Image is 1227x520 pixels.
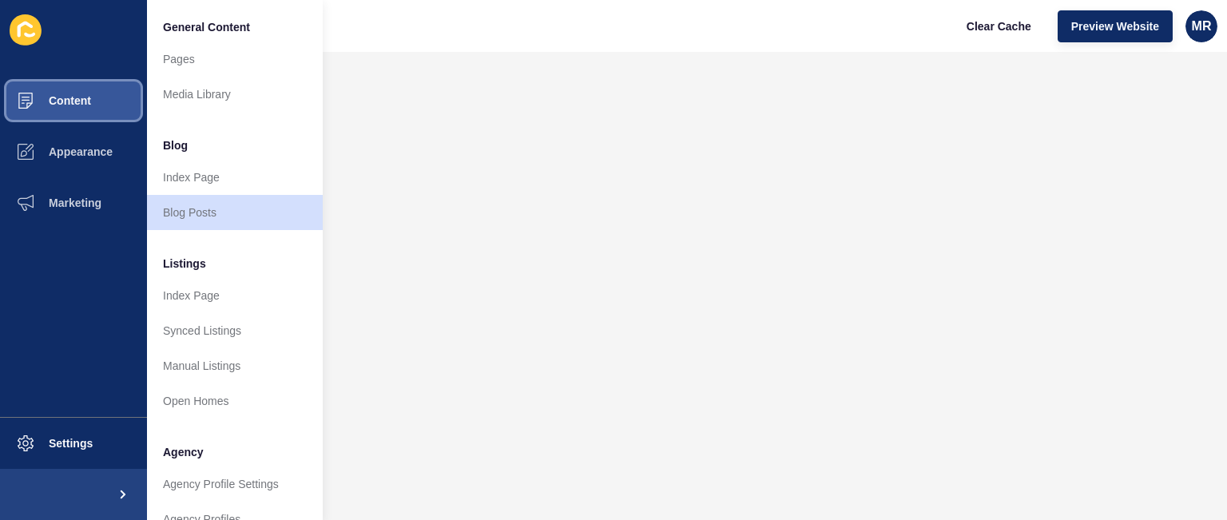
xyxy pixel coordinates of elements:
[147,313,323,348] a: Synced Listings
[163,137,188,153] span: Blog
[147,348,323,383] a: Manual Listings
[147,278,323,313] a: Index Page
[1071,18,1159,34] span: Preview Website
[1192,18,1212,34] span: MR
[163,444,204,460] span: Agency
[147,160,323,195] a: Index Page
[1058,10,1173,42] button: Preview Website
[953,10,1045,42] button: Clear Cache
[147,466,323,502] a: Agency Profile Settings
[163,256,206,272] span: Listings
[147,195,323,230] a: Blog Posts
[967,18,1031,34] span: Clear Cache
[147,383,323,419] a: Open Homes
[147,77,323,112] a: Media Library
[163,19,250,35] span: General Content
[147,42,323,77] a: Pages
